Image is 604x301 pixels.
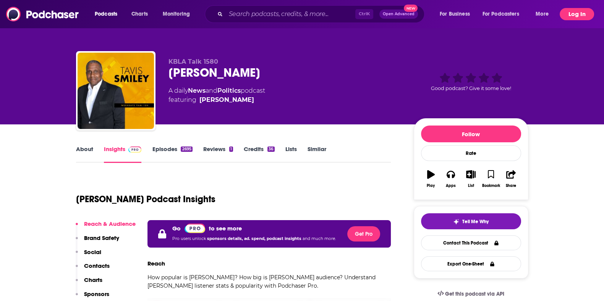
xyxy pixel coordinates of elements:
[440,9,470,19] span: For Business
[185,223,206,233] a: Pro website
[84,276,102,283] p: Charts
[506,183,516,188] div: Share
[285,145,297,163] a: Lists
[84,234,119,241] p: Brand Safety
[76,234,119,248] button: Brand Safety
[421,235,521,250] a: Contact This Podcast
[157,8,200,20] button: open menu
[421,145,521,161] div: Rate
[131,9,148,19] span: Charts
[76,193,215,205] h1: [PERSON_NAME] Podcast Insights
[427,183,435,188] div: Play
[446,183,456,188] div: Apps
[226,8,355,20] input: Search podcasts, credits, & more...
[76,262,110,276] button: Contacts
[383,12,415,16] span: Open Advanced
[147,273,391,290] p: How popular is [PERSON_NAME]? How big is [PERSON_NAME] audience? Understand [PERSON_NAME] listene...
[163,9,190,19] span: Monitoring
[379,10,418,19] button: Open AdvancedNew
[84,248,101,256] p: Social
[95,9,117,19] span: Podcasts
[168,95,265,105] span: featuring
[308,145,326,163] a: Similar
[147,260,165,267] h3: Reach
[76,248,101,262] button: Social
[181,146,192,152] div: 2695
[483,9,519,19] span: For Podcasters
[152,145,192,163] a: Episodes2695
[478,8,530,20] button: open menu
[217,87,241,94] a: Politics
[481,165,501,193] button: Bookmark
[404,5,418,12] span: New
[209,225,242,232] p: to see more
[421,165,441,193] button: Play
[185,224,206,233] img: Podchaser Pro
[468,183,474,188] div: List
[434,8,479,20] button: open menu
[84,220,136,227] p: Reach & Audience
[168,58,218,65] span: KBLA Talk 1580
[168,86,265,105] div: A daily podcast
[445,291,504,297] span: Get this podcast via API
[126,8,152,20] a: Charts
[89,8,127,20] button: open menu
[244,145,274,163] a: Credits36
[78,53,154,129] img: Tavis Smiley
[84,262,110,269] p: Contacts
[229,146,233,152] div: 1
[501,165,521,193] button: Share
[482,183,500,188] div: Bookmark
[128,146,142,153] img: Podchaser Pro
[6,7,79,21] img: Podchaser - Follow, Share and Rate Podcasts
[441,165,461,193] button: Apps
[530,8,558,20] button: open menu
[188,87,206,94] a: News
[421,126,521,142] button: Follow
[355,9,373,19] span: Ctrl K
[421,213,521,229] button: tell me why sparkleTell Me Why
[76,276,102,290] button: Charts
[199,95,254,105] a: Tavis Smiley
[206,87,217,94] span: and
[212,5,432,23] div: Search podcasts, credits, & more...
[536,9,549,19] span: More
[172,233,336,245] p: Pro users unlock and much more.
[347,226,380,241] button: Get Pro
[104,145,142,163] a: InsightsPodchaser Pro
[84,290,109,298] p: Sponsors
[421,256,521,271] button: Export One-Sheet
[172,225,181,232] p: Go
[560,8,594,20] button: Log In
[203,145,233,163] a: Reviews1
[414,58,528,105] div: Good podcast? Give it some love!
[207,236,303,241] span: sponsors details, ad. spend, podcast insights
[453,219,459,225] img: tell me why sparkle
[76,145,93,163] a: About
[462,219,489,225] span: Tell Me Why
[76,220,136,234] button: Reach & Audience
[431,85,511,91] span: Good podcast? Give it some love!
[461,165,481,193] button: List
[267,146,274,152] div: 36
